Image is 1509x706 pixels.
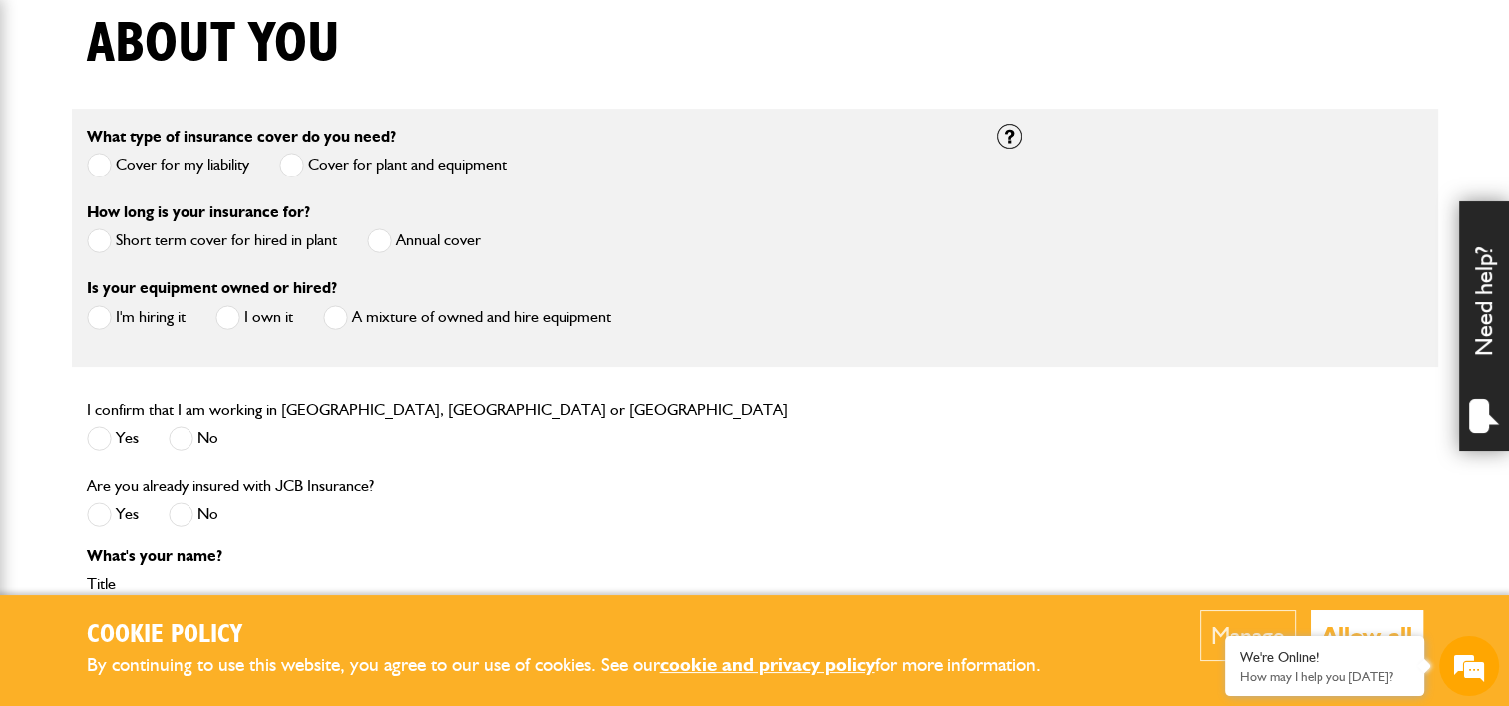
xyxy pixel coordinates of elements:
label: Annual cover [367,228,481,253]
div: Need help? [1459,201,1509,451]
label: Yes [87,502,139,527]
label: How long is your insurance for? [87,204,310,220]
label: Are you already insured with JCB Insurance? [87,478,374,494]
label: What type of insurance cover do you need? [87,129,396,145]
label: Short term cover for hired in plant [87,228,337,253]
label: I confirm that I am working in [GEOGRAPHIC_DATA], [GEOGRAPHIC_DATA] or [GEOGRAPHIC_DATA] [87,402,788,418]
button: Allow all [1311,610,1423,661]
p: By continuing to use this website, you agree to our use of cookies. See our for more information. [87,650,1074,681]
label: Title [87,576,967,592]
label: Yes [87,426,139,451]
p: How may I help you today? [1240,669,1409,684]
label: Cover for plant and equipment [279,153,507,177]
button: Manage [1200,610,1296,661]
label: No [169,426,218,451]
label: I own it [215,305,293,330]
label: I'm hiring it [87,305,186,330]
label: No [169,502,218,527]
div: We're Online! [1240,649,1409,666]
p: What's your name? [87,548,967,564]
a: cookie and privacy policy [660,653,875,676]
h1: About you [87,11,340,78]
h2: Cookie Policy [87,620,1074,651]
label: Cover for my liability [87,153,249,177]
label: Is your equipment owned or hired? [87,280,337,296]
label: A mixture of owned and hire equipment [323,305,611,330]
